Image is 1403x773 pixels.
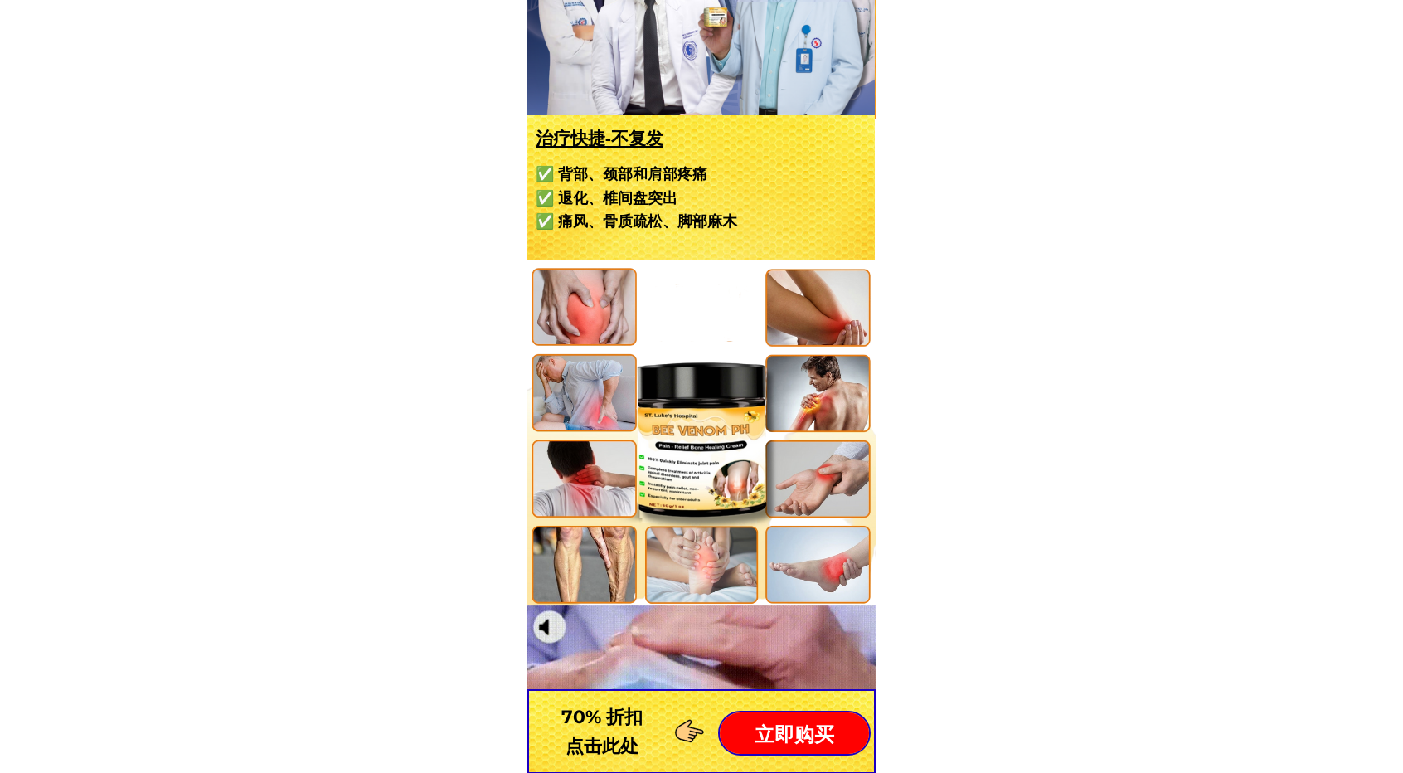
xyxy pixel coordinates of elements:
font: 治疗快捷-不复发 [536,126,663,149]
font: 70% 折扣 [561,706,643,728]
font: ✅ 背部、颈部和肩部疼痛 [536,163,707,183]
font: 点击此处 [566,735,638,757]
font: ✅ 退化、椎间盘突出 [536,187,677,207]
font: 立即购买 [755,722,834,748]
font: ✅ 痛风、骨质疏松、脚部麻木 [536,211,737,231]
